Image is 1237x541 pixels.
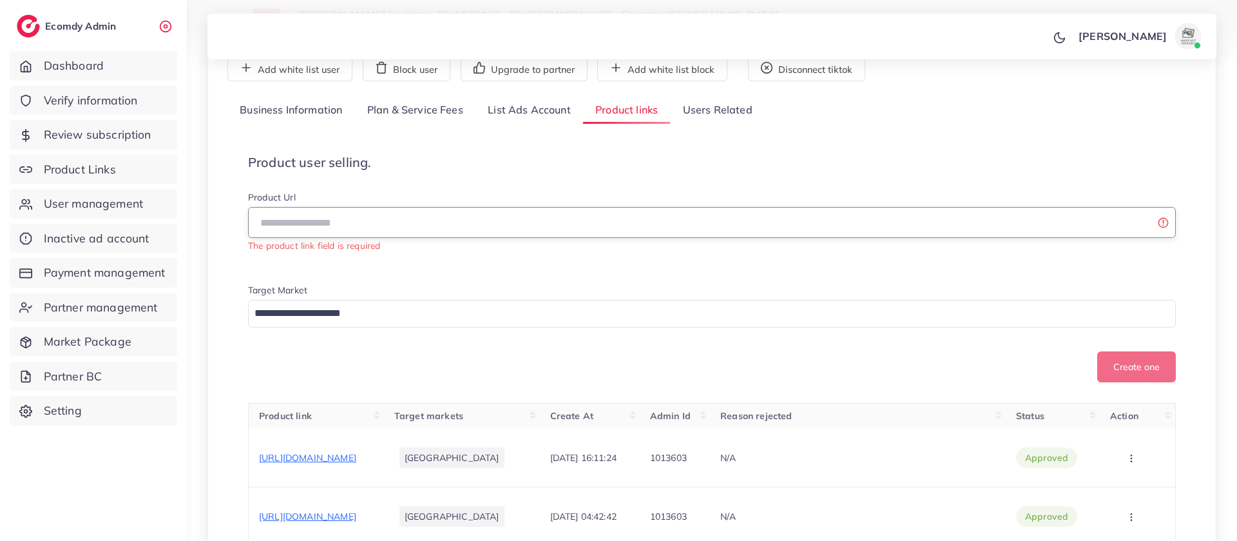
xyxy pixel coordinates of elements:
[650,410,691,422] span: Admin Id
[248,155,1176,170] h4: Product user selling.
[475,97,583,124] a: List Ads Account
[1079,28,1167,44] p: [PERSON_NAME]
[250,304,1159,324] input: Search for option
[10,189,177,219] a: User management
[10,86,177,115] a: Verify information
[670,97,764,124] a: Users Related
[248,240,380,251] small: The product link field is required
[10,327,177,357] a: Market Package
[10,51,177,81] a: Dashboard
[399,448,504,468] li: [GEOGRAPHIC_DATA]
[550,410,593,422] span: Create At
[44,402,82,419] span: Setting
[227,97,355,124] a: Business Information
[44,195,143,212] span: User management
[355,97,475,124] a: Plan & Service Fees
[44,299,158,316] span: Partner management
[10,224,177,253] a: Inactive ad account
[17,15,40,37] img: logo
[363,54,450,81] button: Block user
[259,410,312,422] span: Product link
[44,126,151,143] span: Review subscription
[10,396,177,426] a: Setting
[650,450,687,466] p: 1013603
[17,15,119,37] a: logoEcomdy Admin
[597,54,727,81] button: Add white list block
[248,191,296,204] label: Product Url
[550,450,617,466] p: [DATE] 16:11:24
[44,333,131,350] span: Market Package
[720,410,792,422] span: Reason rejected
[1025,510,1068,523] span: approved
[1071,23,1206,49] a: [PERSON_NAME]avatar
[461,54,588,81] button: Upgrade to partner
[45,20,119,32] h2: Ecomdy Admin
[44,264,166,281] span: Payment management
[259,452,356,464] span: [URL][DOMAIN_NAME]
[1025,451,1068,464] span: approved
[10,155,177,184] a: Product Links
[748,54,865,81] button: Disconnect tiktok
[248,300,1176,328] div: Search for option
[1016,410,1044,422] span: Status
[720,452,736,464] span: N/A
[1175,23,1201,49] img: avatar
[10,258,177,288] a: Payment management
[44,230,149,247] span: Inactive ad account
[550,509,617,524] p: [DATE] 04:42:42
[227,54,352,81] button: Add white list user
[10,293,177,322] a: Partner management
[44,92,138,109] span: Verify information
[650,509,687,524] p: 1013603
[44,57,104,74] span: Dashboard
[394,410,463,422] span: Target markets
[720,511,736,522] span: N/A
[248,284,307,297] label: Target Market
[10,120,177,150] a: Review subscription
[583,97,670,124] a: Product links
[1110,410,1138,422] span: Action
[1097,351,1176,382] button: Create one
[399,506,504,527] li: [GEOGRAPHIC_DATA]
[259,511,356,522] span: [URL][DOMAIN_NAME]
[44,161,116,178] span: Product Links
[10,362,177,391] a: Partner BC
[44,368,102,385] span: Partner BC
